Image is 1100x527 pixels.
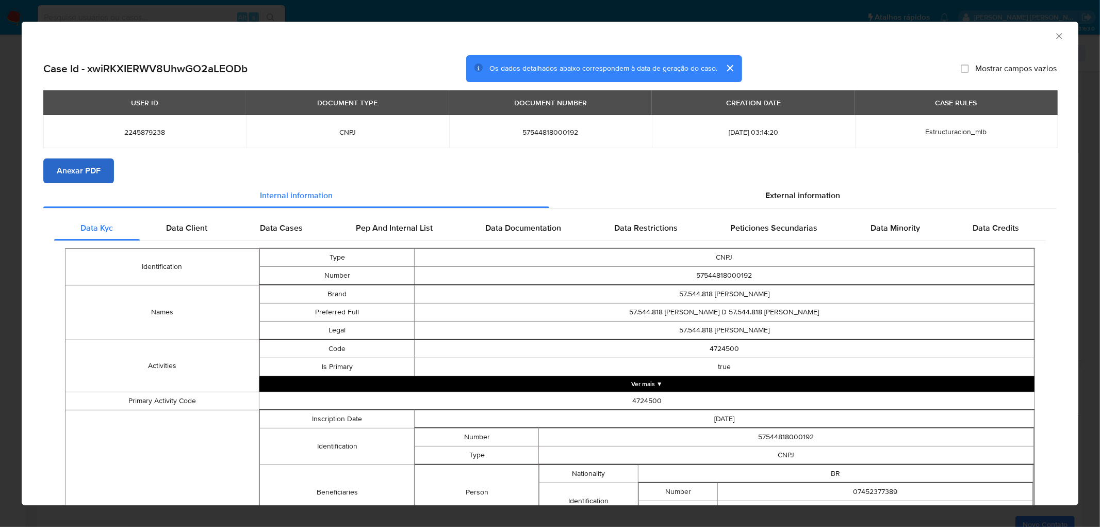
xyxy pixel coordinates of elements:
[260,340,415,358] td: Code
[65,248,259,285] td: Identification
[260,465,415,520] td: Beneficiaries
[259,392,1035,410] td: 4724500
[717,501,1032,519] td: CPF
[125,94,165,111] div: USER ID
[65,392,259,410] td: Primary Activity Code
[43,62,248,75] h2: Case Id - xwiRKXIERWV8UhwGO2aLEODb
[717,56,742,81] button: cerrar
[539,483,638,519] td: Identification
[415,428,539,446] td: Number
[415,285,1035,303] td: 57.544.818 [PERSON_NAME]
[260,358,415,376] td: Is Primary
[539,428,1034,446] td: 57544818000192
[65,340,259,392] td: Activities
[961,65,969,73] input: Mostrar campos vazios
[43,183,1057,208] div: Detailed info
[486,222,562,234] span: Data Documentation
[720,94,787,111] div: CREATION DATE
[539,446,1034,464] td: CNPJ
[415,266,1035,284] td: 57544818000192
[80,222,113,234] span: Data Kyc
[260,321,415,339] td: Legal
[638,465,1033,483] td: BR
[415,410,1035,428] td: [DATE]
[638,501,717,519] td: Type
[1054,31,1063,40] button: Fechar a janela
[260,222,303,234] span: Data Cases
[489,63,717,74] span: Os dados detalhados abaixo correspondem à data de geração do caso.
[260,266,415,284] td: Number
[311,94,384,111] div: DOCUMENT TYPE
[462,127,639,137] span: 57544818000192
[508,94,593,111] div: DOCUMENT NUMBER
[415,340,1035,358] td: 4724500
[54,216,1046,241] div: Detailed internal info
[973,222,1020,234] span: Data Credits
[929,94,983,111] div: CASE RULES
[22,22,1078,505] div: closure-recommendation-modal
[260,410,415,428] td: Inscription Date
[664,127,842,137] span: [DATE] 03:14:20
[56,127,234,137] span: 2245879238
[57,159,101,182] span: Anexar PDF
[926,126,987,137] span: Estructuracion_mlb
[975,63,1057,74] span: Mostrar campos vazios
[871,222,920,234] span: Data Minority
[260,303,415,321] td: Preferred Full
[43,158,114,183] button: Anexar PDF
[717,483,1032,501] td: 07452377389
[539,465,638,483] td: Nationality
[415,358,1035,376] td: true
[260,285,415,303] td: Brand
[259,376,1035,392] button: Expand array
[415,465,539,520] td: Person
[415,446,539,464] td: Type
[258,127,436,137] span: CNPJ
[614,222,678,234] span: Data Restrictions
[638,483,717,501] td: Number
[260,428,415,465] td: Identification
[765,189,840,201] span: External information
[65,285,259,340] td: Names
[415,248,1035,266] td: CNPJ
[356,222,433,234] span: Pep And Internal List
[260,248,415,266] td: Type
[260,189,333,201] span: Internal information
[415,303,1035,321] td: 57.544.818 [PERSON_NAME] D 57.544.818 [PERSON_NAME]
[415,321,1035,339] td: 57.544.818 [PERSON_NAME]
[166,222,207,234] span: Data Client
[731,222,818,234] span: Peticiones Secundarias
